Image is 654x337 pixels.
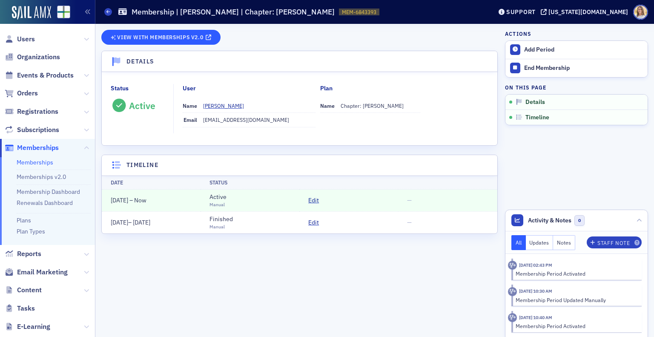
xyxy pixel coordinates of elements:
[101,30,221,45] a: View with Memberships v2.0
[5,285,42,295] a: Content
[308,196,319,205] span: Edit
[17,125,59,135] span: Subscriptions
[525,98,545,106] span: Details
[505,41,648,59] button: Add Period
[203,113,316,127] dd: [EMAIL_ADDRESS][DOMAIN_NAME]
[308,218,319,227] span: Edit
[201,176,299,190] th: Status
[111,219,128,226] span: [DATE]
[183,102,197,109] span: Name
[342,9,376,16] span: MEM-6843393
[505,59,648,77] button: End Membership
[133,219,150,226] span: [DATE]
[516,296,636,304] div: Membership Period Updated Manually
[407,219,412,226] span: —
[111,196,128,204] span: [DATE]
[17,143,59,153] span: Memberships
[541,9,631,15] button: [US_STATE][DOMAIN_NAME]
[597,241,630,245] div: Staff Note
[574,215,585,226] span: 0
[553,235,575,250] button: Notes
[57,6,70,19] img: SailAMX
[126,57,155,66] h4: Details
[516,270,636,277] div: Membership Period Activated
[505,30,531,37] h4: Actions
[209,224,233,230] div: Manual
[524,64,643,72] div: End Membership
[5,322,50,331] a: E-Learning
[17,188,80,196] a: Membership Dashboard
[17,322,50,331] span: E-Learning
[203,102,250,109] a: [PERSON_NAME]
[5,143,59,153] a: Memberships
[508,261,517,270] div: Activity
[341,99,421,112] dd: Chapter: [PERSON_NAME]
[17,304,35,313] span: Tasks
[209,202,227,208] div: Manual
[17,52,60,62] span: Organizations
[111,219,150,226] span: –
[129,100,155,111] div: Active
[320,102,335,109] span: Name
[209,193,227,202] div: Active
[183,84,196,93] div: User
[5,249,41,259] a: Reports
[17,158,53,166] a: Memberships
[5,268,68,277] a: Email Marketing
[5,304,35,313] a: Tasks
[5,107,58,116] a: Registrations
[12,6,51,20] img: SailAMX
[506,8,536,16] div: Support
[5,35,35,44] a: Users
[528,216,571,225] span: Activity & Notes
[407,196,412,204] span: —
[320,84,333,93] div: Plan
[587,236,642,248] button: Staff Note
[17,173,66,181] a: Memberships v2.0
[102,176,201,190] th: Date
[548,8,628,16] div: [US_STATE][DOMAIN_NAME]
[5,71,74,80] a: Events & Products
[633,5,648,20] span: Profile
[17,249,41,259] span: Reports
[5,52,60,62] a: Organizations
[5,89,38,98] a: Orders
[203,102,244,109] div: [PERSON_NAME]
[126,161,158,170] h4: Timeline
[184,116,197,123] span: Email
[17,89,38,98] span: Orders
[519,288,552,294] time: 5/21/2024 10:30 AM
[117,35,203,40] span: View with Memberships v2.0
[508,313,517,322] div: Activity
[17,228,45,235] a: Plan Types
[17,35,35,44] span: Users
[17,268,68,277] span: Email Marketing
[17,71,74,80] span: Events & Products
[525,114,549,121] span: Timeline
[505,84,648,91] h4: On this page
[17,216,31,224] a: Plans
[111,84,129,93] div: Status
[526,235,554,250] button: Updates
[51,6,70,20] a: View Homepage
[111,196,146,204] span: – Now
[524,46,643,54] div: Add Period
[17,107,58,116] span: Registrations
[17,285,42,295] span: Content
[516,322,636,330] div: Membership Period Activated
[511,235,526,250] button: All
[519,262,552,268] time: 7/9/2025 02:43 PM
[519,314,552,320] time: 5/14/2024 10:40 AM
[209,215,233,224] div: Finished
[5,125,59,135] a: Subscriptions
[508,287,517,296] div: Activity
[17,199,73,207] a: Renewals Dashboard
[132,7,335,17] h1: Membership | [PERSON_NAME] | Chapter: [PERSON_NAME]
